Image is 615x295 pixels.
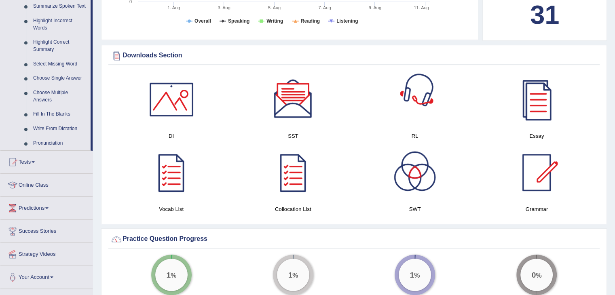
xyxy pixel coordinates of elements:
[218,5,230,10] tspan: 3. Aug
[30,14,91,35] a: Highlight Incorrect Words
[30,57,91,72] a: Select Missing Word
[30,107,91,122] a: Fill In The Blanks
[480,205,594,213] h4: Grammar
[155,259,188,291] div: %
[167,5,180,10] tspan: 1. Aug
[166,270,171,279] big: 1
[358,205,472,213] h4: SWT
[268,5,281,10] tspan: 5. Aug
[277,259,309,291] div: %
[288,270,292,279] big: 1
[480,132,594,140] h4: Essay
[0,197,93,217] a: Predictions
[0,220,93,240] a: Success Stories
[532,270,536,279] big: 0
[336,18,358,24] tspan: Listening
[194,18,211,24] tspan: Overall
[369,5,381,10] tspan: 9. Aug
[410,270,414,279] big: 1
[0,151,93,171] a: Tests
[358,132,472,140] h4: RL
[110,50,598,62] div: Downloads Section
[30,86,91,107] a: Choose Multiple Answers
[399,259,431,291] div: %
[30,122,91,136] a: Write From Dictation
[30,136,91,151] a: Pronunciation
[30,35,91,57] a: Highlight Correct Summary
[414,5,429,10] tspan: 11. Aug
[520,259,553,291] div: %
[0,243,93,263] a: Strategy Videos
[236,205,350,213] h4: Collocation List
[236,132,350,140] h4: SST
[318,5,331,10] tspan: 7. Aug
[0,266,93,286] a: Your Account
[30,71,91,86] a: Choose Single Answer
[114,205,228,213] h4: Vocab List
[266,18,283,24] tspan: Writing
[228,18,249,24] tspan: Speaking
[110,233,598,245] div: Practice Question Progress
[0,174,93,194] a: Online Class
[114,132,228,140] h4: DI
[301,18,320,24] tspan: Reading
